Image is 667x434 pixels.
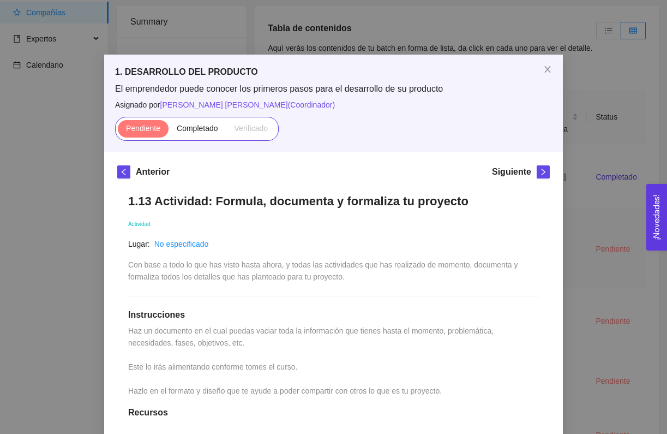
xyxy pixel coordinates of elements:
h5: Siguiente [492,165,531,179]
span: El emprendedor puede conocer los primeros pasos para el desarrollo de su producto [115,83,552,95]
span: Asignado por [115,99,552,111]
button: Open Feedback Widget [646,184,667,251]
span: left [118,168,130,176]
h1: 1.13 Actividad: Formula, documenta y formaliza tu proyecto [128,194,539,209]
span: [PERSON_NAME] [PERSON_NAME] ( Coordinador ) [160,100,335,109]
button: Close [532,55,563,85]
span: close [543,65,552,74]
button: right [537,165,550,179]
h5: Anterior [136,165,170,179]
h1: Recursos [128,407,539,418]
span: Completado [177,124,218,133]
button: left [117,165,130,179]
h5: 1. DESARROLLO DEL PRODUCTO [115,66,552,79]
span: Actividad [128,221,151,227]
span: Verificado [235,124,268,133]
article: Lugar: [128,238,150,250]
span: right [537,168,549,176]
h1: Instrucciones [128,310,539,320]
a: No especificado [154,240,209,248]
span: Haz un documento en el cual puedas vaciar toda la información que tienes hasta el momento, proble... [128,326,496,395]
span: Pendiente [126,124,160,133]
span: Con base a todo lo que has visto hasta ahora, y todas las actividades que has realizado de moment... [128,260,520,281]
